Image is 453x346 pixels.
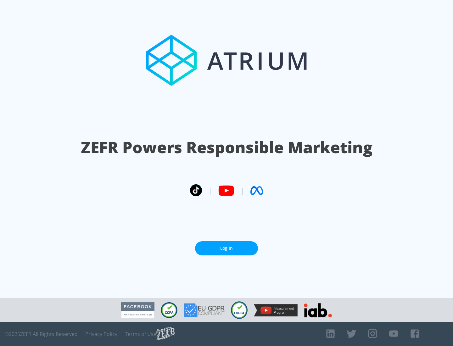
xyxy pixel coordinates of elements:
a: Privacy Policy [85,331,117,337]
a: Log In [195,241,258,255]
img: IAB [304,303,332,317]
span: | [240,186,244,195]
span: | [208,186,212,195]
img: CCPA Compliant [161,302,177,318]
span: © 2025 ZEFR All Rights Reserved [5,331,78,337]
img: Facebook Marketing Partner [121,302,154,318]
img: YouTube Measurement Program [254,304,298,316]
img: COPPA Compliant [231,301,248,319]
h1: ZEFR Powers Responsible Marketing [81,137,372,158]
img: GDPR Compliant [184,303,225,317]
a: Terms of Use [125,331,156,337]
